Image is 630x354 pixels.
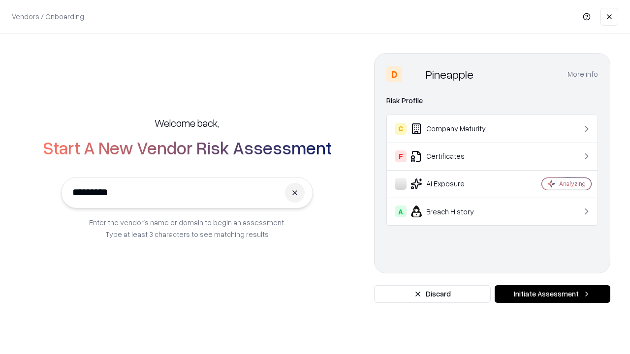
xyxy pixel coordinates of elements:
[374,285,491,303] button: Discard
[426,66,473,82] div: Pineapple
[406,66,422,82] img: Pineapple
[395,178,512,190] div: AI Exposure
[395,206,407,217] div: A
[395,123,512,135] div: Company Maturity
[89,216,285,240] p: Enter the vendor’s name or domain to begin an assessment. Type at least 3 characters to see match...
[567,65,598,83] button: More info
[395,206,512,217] div: Breach History
[395,150,512,162] div: Certificates
[559,179,586,188] div: Analyzing
[12,11,84,22] p: Vendors / Onboarding
[43,138,332,157] h2: Start A New Vendor Risk Assessment
[386,95,598,107] div: Risk Profile
[155,116,220,130] h5: Welcome back,
[386,66,402,82] div: D
[495,285,610,303] button: Initiate Assessment
[395,123,407,135] div: C
[395,150,407,162] div: F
